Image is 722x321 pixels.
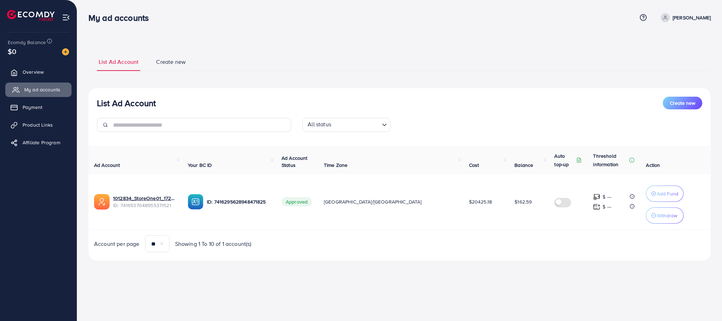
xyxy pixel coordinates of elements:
[673,13,711,22] p: [PERSON_NAME]
[188,162,212,169] span: Your BC ID
[5,65,72,79] a: Overview
[5,100,72,114] a: Payment
[175,240,252,248] span: Showing 1 To 10 of 1 account(s)
[156,58,186,66] span: Create new
[188,194,203,210] img: ic-ba-acc.ded83a64.svg
[5,83,72,97] a: My ad accounts
[692,289,717,316] iframe: Chat
[333,119,379,130] input: Search for option
[94,162,120,169] span: Ad Account
[5,135,72,150] a: Affiliate Program
[282,155,308,169] span: Ad Account Status
[7,10,55,21] img: logo
[5,118,72,132] a: Product Links
[306,119,333,130] span: All status
[88,13,154,23] h3: My ad accounts
[23,139,60,146] span: Affiliate Program
[99,58,138,66] span: List Ad Account
[97,98,156,108] h3: List Ad Account
[62,48,69,55] img: image
[603,202,611,211] p: $ ---
[646,207,684,224] button: Withdraw
[324,198,422,205] span: [GEOGRAPHIC_DATA]/[GEOGRAPHIC_DATA]
[514,162,533,169] span: Balance
[8,39,46,46] span: Ecomdy Balance
[646,186,684,202] button: Add Fund
[593,203,600,211] img: top-up amount
[657,211,677,220] p: Withdraw
[207,198,270,206] p: ID: 7416295628948471825
[23,121,53,128] span: Product Links
[554,152,575,169] p: Auto top-up
[113,195,177,209] div: <span class='underline'>1012834_StoreOne01_1726797108911</span></br>7416537048955371521
[646,162,660,169] span: Action
[62,13,70,22] img: menu
[469,198,492,205] span: $20425.18
[469,162,479,169] span: Cost
[593,152,628,169] p: Threshold information
[302,118,390,132] div: Search for option
[324,162,347,169] span: Time Zone
[8,46,16,56] span: $0
[670,99,695,107] span: Create new
[663,97,702,109] button: Create new
[23,104,42,111] span: Payment
[658,13,711,22] a: [PERSON_NAME]
[603,193,611,201] p: $ ---
[282,197,312,206] span: Approved
[24,86,60,93] span: My ad accounts
[23,68,44,75] span: Overview
[514,198,532,205] span: $162.59
[657,189,678,198] p: Add Fund
[113,202,177,209] span: ID: 7416537048955371521
[113,195,177,202] a: 1012834_StoreOne01_1726797108911
[593,193,600,201] img: top-up amount
[94,240,140,248] span: Account per page
[94,194,110,210] img: ic-ads-acc.e4c84228.svg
